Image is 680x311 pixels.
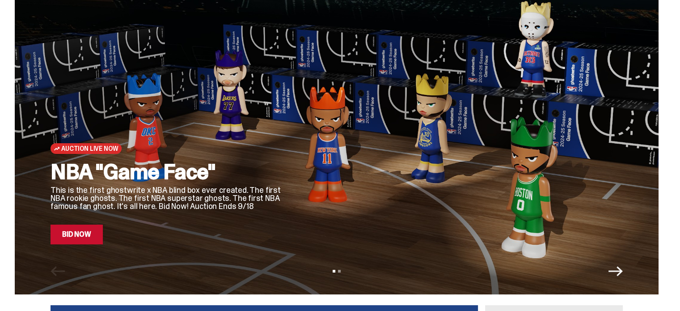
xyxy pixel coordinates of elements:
[51,161,283,183] h2: NBA "Game Face"
[61,145,118,152] span: Auction Live Now
[333,270,335,273] button: View slide 1
[608,264,623,278] button: Next
[51,186,283,210] p: This is the first ghostwrite x NBA blind box ever created. The first NBA rookie ghosts. The first...
[51,225,103,244] a: Bid Now
[338,270,341,273] button: View slide 2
